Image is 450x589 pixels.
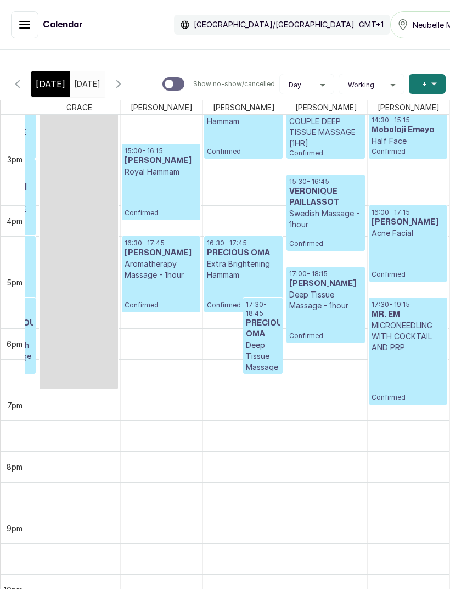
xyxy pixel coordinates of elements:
p: 16:00 - 17:15 [372,208,445,217]
h3: [PERSON_NAME] [289,278,362,289]
span: + [422,78,427,89]
p: 16:30 - 17:45 [207,239,280,248]
p: Aromatherapy Massage - 1hour [125,259,198,281]
div: 6pm [4,338,25,350]
p: Deep Tissue Massage - 1hour [289,289,362,311]
p: 17:00 - 18:15 [289,270,362,278]
p: Confirmed [207,127,280,156]
div: 8pm [4,461,25,473]
h3: [PERSON_NAME] [125,155,198,166]
h3: PRECIOUS OMA [246,318,280,340]
span: Working [348,81,374,89]
span: Day [289,81,301,89]
p: 15:30 - 16:45 [289,177,362,186]
p: Confirmed [125,177,198,217]
div: 3pm [5,154,25,165]
p: Confirmed [207,281,280,310]
div: 5pm [4,277,25,288]
h3: [PERSON_NAME] [125,248,198,259]
p: Show no-show/cancelled [193,80,275,88]
p: Confirmed [372,353,445,402]
p: Swedish Massage - 1hour [289,208,362,230]
p: [GEOGRAPHIC_DATA]/[GEOGRAPHIC_DATA] [194,19,355,30]
p: COUPLE DEEP TISSUE MASSAGE [1HR] [289,116,362,149]
p: Deep Tissue Massage - 1hour [246,340,280,384]
p: 15:00 - 16:15 [125,147,198,155]
div: 7pm [5,400,25,411]
h1: Calendar [43,18,83,31]
p: 14:30 - 15:15 [372,116,445,125]
p: GMT+1 [359,19,384,30]
span: [PERSON_NAME] [128,100,195,114]
button: + [409,74,446,94]
p: Extra Brightening Hammam [207,259,280,281]
p: 16:30 - 17:45 [125,239,198,248]
p: Acne Facial [372,228,445,239]
p: Half Face [372,136,445,147]
p: Confirmed [125,281,198,310]
h3: PRECIOUS OMA [207,248,280,259]
p: Confirmed [289,230,362,248]
p: Confirmed [289,311,362,340]
p: 17:30 - 19:15 [372,300,445,309]
span: [DATE] [36,77,65,91]
span: [PERSON_NAME] [293,100,359,114]
p: Confirmed [372,147,445,156]
p: Confirmed [372,239,445,279]
span: GRACE [64,100,94,114]
button: Working [344,81,400,89]
div: [DATE] [31,71,70,97]
div: 4pm [4,215,25,227]
p: Confirmed [289,149,362,158]
p: MICRONEEDLING WITH COCKTAIL AND PRP [372,320,445,353]
h3: MR. EM [372,309,445,320]
p: Brightening Hammam [207,105,280,127]
p: Royal Hammam [125,166,198,177]
span: [PERSON_NAME] [375,100,442,114]
div: 9pm [4,523,25,534]
span: [PERSON_NAME] [211,100,277,114]
h3: VERONIQUE PAILLASSOT [289,186,362,208]
h3: Mobolaji Emeya [372,125,445,136]
button: Day [284,81,329,89]
h3: [PERSON_NAME] [372,217,445,228]
p: 17:30 - 18:45 [246,300,280,318]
